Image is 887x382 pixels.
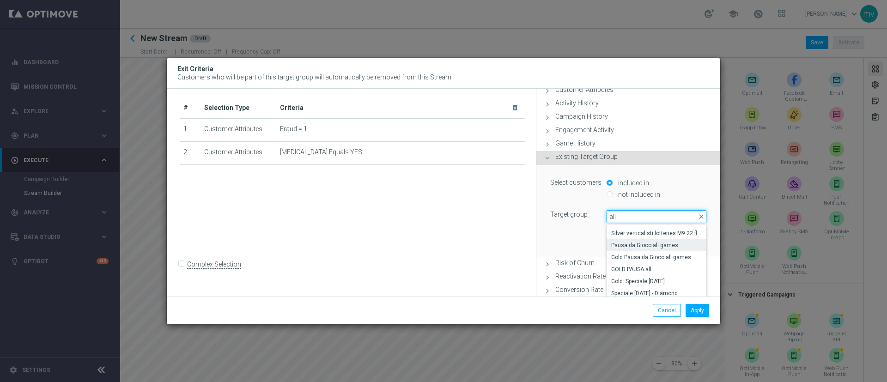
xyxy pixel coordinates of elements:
[555,99,599,107] span: Activity History
[611,230,702,237] span: Silver verticalisti lotteries M9.22 flag SMS e CALL net rev lftime >= 100€
[611,290,702,297] span: Speciale [DATE] - Diamond
[280,148,362,156] span: [MEDICAL_DATA] Equals YES
[200,118,276,141] td: Customer Attributes
[611,266,702,273] span: GOLD PAUSA all
[686,304,709,317] button: Apply
[555,86,614,93] span: Customer Attributes
[180,142,200,165] td: 2
[555,286,603,293] span: Conversion Rate
[177,73,451,81] span: Customers who will be part of this target group will automatically be removed from this Stream
[200,142,276,165] td: Customer Attributes
[555,126,614,133] span: Engagement Activity
[555,139,595,147] span: Game History
[177,65,213,73] span: Exit Criteria
[555,273,606,280] span: Reactivation Rate
[280,104,304,111] span: Criteria
[611,242,702,249] span: Pausa da Gioco all games
[280,125,307,133] span: Fraud = 1
[607,210,706,223] input: Quick find
[555,259,595,267] span: Risk of Churn
[180,97,200,119] th: #
[653,304,681,317] button: Cancel
[200,97,276,119] th: Selection Type
[550,211,588,218] lable: Target group
[550,179,601,186] lable: Select customers
[555,113,608,120] span: Campaign History
[511,104,519,111] i: delete_forever
[616,190,660,199] label: not included in
[555,153,618,160] span: Existing Target Group
[611,278,702,285] span: Gold: Speciale [DATE]
[698,213,705,220] span: close
[616,179,649,187] label: included in
[180,118,200,141] td: 1
[187,260,241,269] label: Complex Selection
[611,254,702,261] span: Gold Pausa da Gioco all games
